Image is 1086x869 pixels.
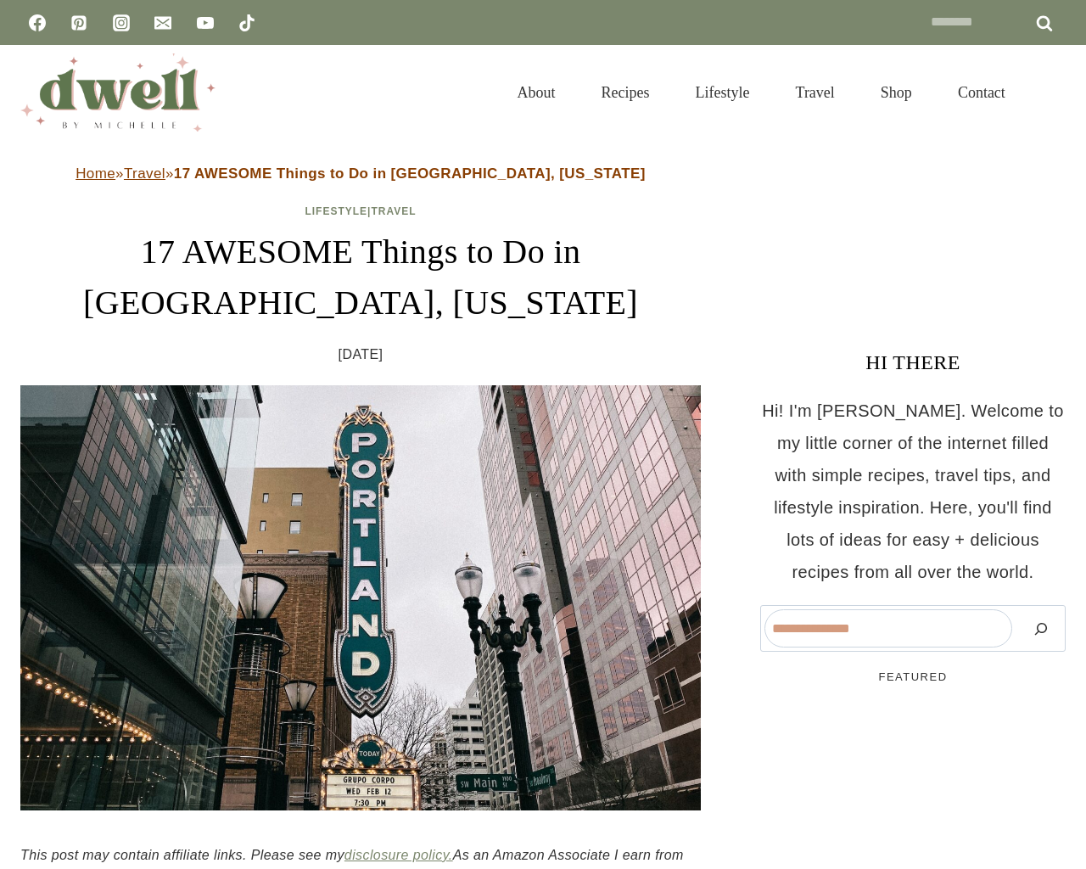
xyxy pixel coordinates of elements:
a: Shop [858,63,935,122]
a: disclosure policy. [344,848,453,862]
a: Travel [124,165,165,182]
a: Travel [773,63,858,122]
span: | [305,205,416,217]
a: Instagram [104,6,138,40]
button: Search [1021,609,1061,648]
a: Lifestyle [305,205,367,217]
span: » » [76,165,646,182]
p: Hi! I'm [PERSON_NAME]. Welcome to my little corner of the internet filled with simple recipes, tr... [760,395,1066,588]
button: View Search Form [1037,78,1066,107]
time: [DATE] [339,342,383,367]
strong: 17 AWESOME Things to Do in [GEOGRAPHIC_DATA], [US_STATE] [174,165,646,182]
a: Email [146,6,180,40]
a: Travel [371,205,416,217]
a: YouTube [188,6,222,40]
a: About [495,63,579,122]
nav: Primary Navigation [495,63,1028,122]
a: TikTok [230,6,264,40]
h1: 17 AWESOME Things to Do in [GEOGRAPHIC_DATA], [US_STATE] [20,227,701,328]
a: Home [76,165,115,182]
a: Lifestyle [673,63,773,122]
a: Pinterest [62,6,96,40]
h3: HI THERE [760,347,1066,378]
a: Contact [935,63,1028,122]
a: Facebook [20,6,54,40]
h5: FEATURED [760,669,1066,686]
img: DWELL by michelle [20,53,216,132]
a: Recipes [579,63,673,122]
